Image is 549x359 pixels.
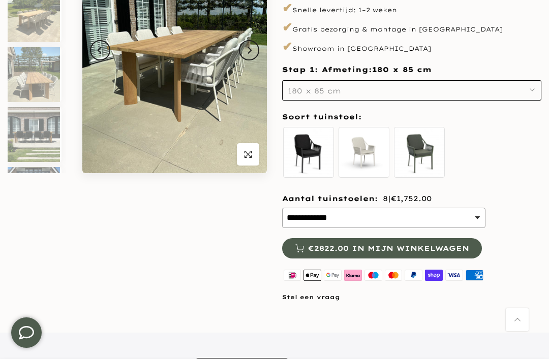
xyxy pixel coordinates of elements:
button: Previous [90,40,110,60]
a: Terug naar boven [506,308,529,331]
button: 180 x 85 cm [282,80,541,100]
span: Stap 1: Afmeting: [282,65,432,74]
span: 180 x 85 cm [288,86,341,95]
img: paypal [404,269,424,282]
p: Gratis bezorging & montage in [GEOGRAPHIC_DATA] [282,19,541,36]
img: google pay [323,269,343,282]
span: Aantal tuinstoelen: [282,192,378,205]
span: 180 x 85 cm [372,65,432,75]
p: Showroom in [GEOGRAPHIC_DATA] [282,38,541,55]
span: €2822.00 in mijn winkelwagen [308,245,469,252]
span: | [388,193,432,203]
button: Next [239,40,259,60]
img: ideal [282,269,302,282]
img: maestro [363,269,383,282]
img: american express [464,269,484,282]
img: master [383,269,404,282]
span: €1,752.00 [391,193,432,203]
a: Stel een vraag [282,293,340,301]
span: Soort tuinstoel: [282,110,361,123]
img: klarna [343,269,363,282]
img: visa [444,269,465,282]
img: apple pay [302,269,323,282]
button: €2822.00 in mijn winkelwagen [282,238,482,258]
span: ✔ [282,19,292,35]
span: ✔ [282,38,292,53]
iframe: toggle-frame [1,307,52,358]
span: 8 [383,192,432,205]
img: shopify pay [424,269,444,282]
